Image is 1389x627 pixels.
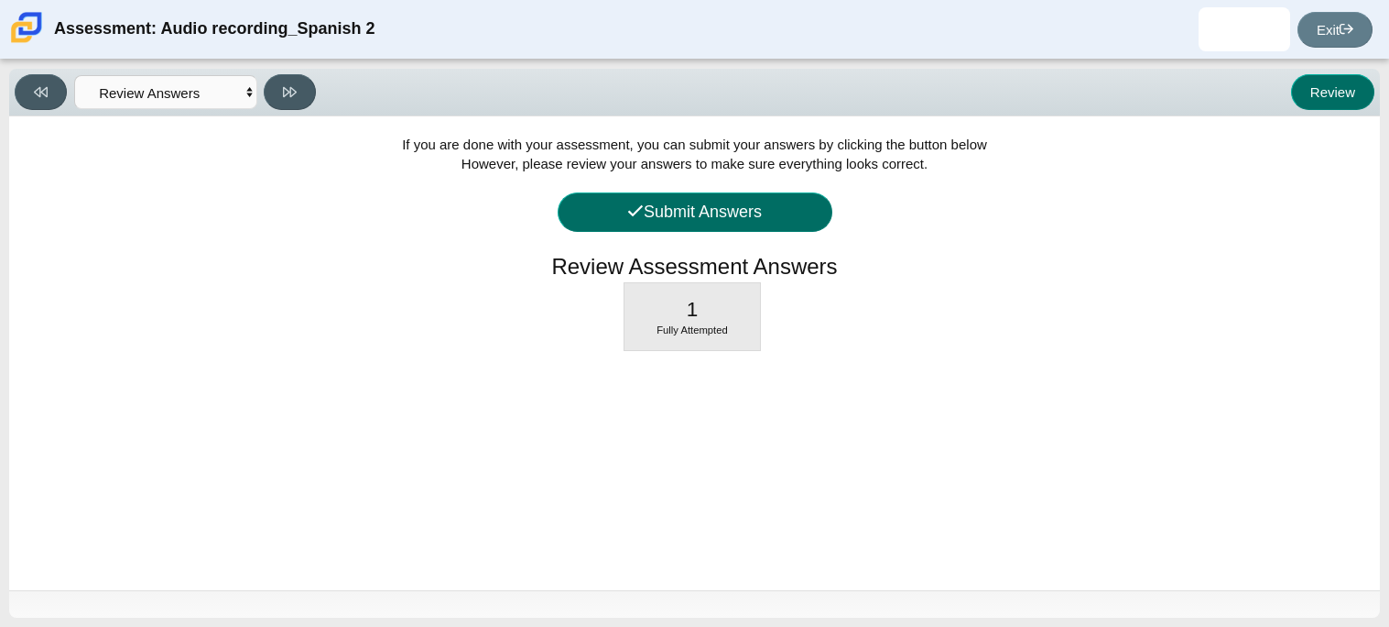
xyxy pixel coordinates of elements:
h1: Review Assessment Answers [551,251,837,282]
img: iris.perez.UJWoIY [1230,15,1259,44]
span: Fully Attempted [657,324,728,335]
span: If you are done with your assessment, you can submit your answers by clicking the button below Ho... [402,137,987,171]
span: 1 [687,298,699,321]
img: Carmen School of Science & Technology [7,8,46,47]
a: Carmen School of Science & Technology [7,34,46,49]
button: Submit Answers [558,192,832,232]
div: Assessment: Audio recording_Spanish 2 [54,7,374,51]
button: Review [1291,74,1374,110]
a: Exit [1297,12,1373,48]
